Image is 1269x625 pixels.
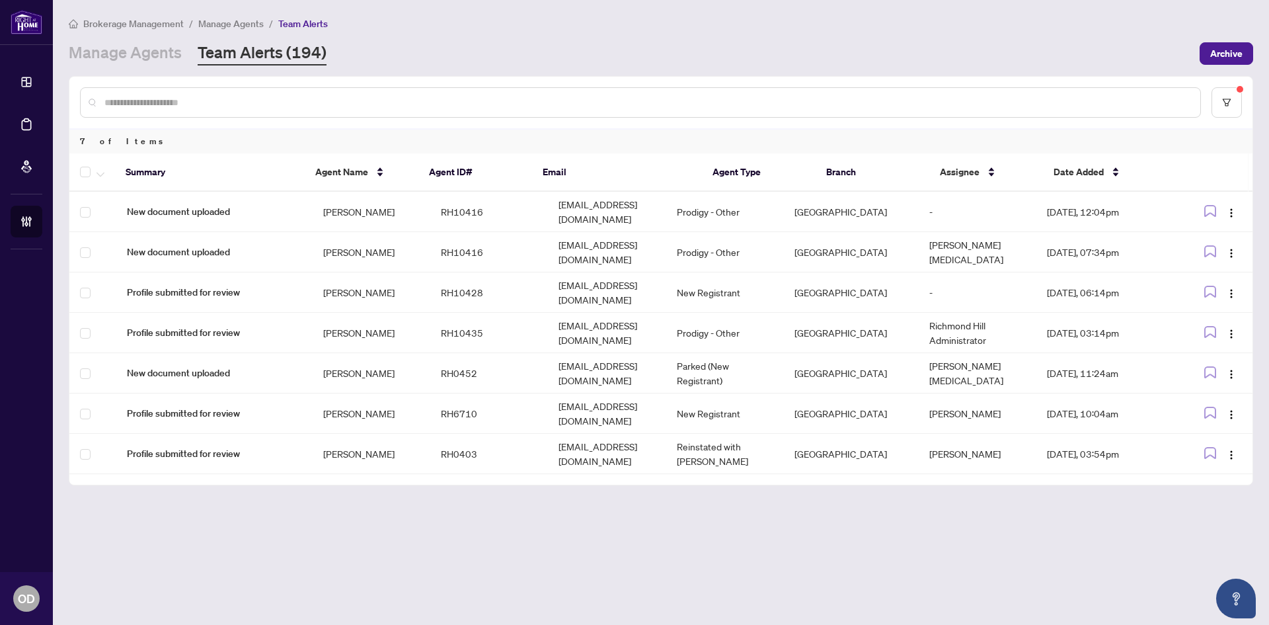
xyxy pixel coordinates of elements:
[430,313,548,353] td: RH10435
[313,394,430,434] td: [PERSON_NAME]
[127,245,302,259] span: New document uploaded
[548,394,666,434] td: [EMAIL_ADDRESS][DOMAIN_NAME]
[666,192,784,232] td: Prodigy - Other
[1210,43,1243,64] span: Archive
[1216,579,1256,618] button: Open asap
[127,204,302,219] span: New document uploaded
[784,353,919,394] td: [GEOGRAPHIC_DATA]
[548,434,666,474] td: [EMAIL_ADDRESS][DOMAIN_NAME]
[1226,329,1237,339] img: Logo
[1036,353,1178,394] td: [DATE], 11:24am
[313,232,430,272] td: [PERSON_NAME]
[83,18,184,30] span: Brokerage Management
[666,313,784,353] td: Prodigy - Other
[127,446,302,461] span: Profile submitted for review
[430,434,548,474] td: RH0403
[919,313,1036,353] td: Richmond Hill Administrator
[1036,313,1178,353] td: [DATE], 03:14pm
[1226,288,1237,299] img: Logo
[919,232,1036,272] td: [PERSON_NAME][MEDICAL_DATA]
[702,153,816,192] th: Agent Type
[305,153,418,192] th: Agent Name
[198,42,327,65] a: Team Alerts (194)
[127,325,302,340] span: Profile submitted for review
[919,394,1036,434] td: [PERSON_NAME]
[548,353,666,394] td: [EMAIL_ADDRESS][DOMAIN_NAME]
[666,232,784,272] td: Prodigy - Other
[1054,165,1104,179] span: Date Added
[315,165,368,179] span: Agent Name
[919,434,1036,474] td: [PERSON_NAME]
[313,434,430,474] td: [PERSON_NAME]
[548,192,666,232] td: [EMAIL_ADDRESS][DOMAIN_NAME]
[1036,192,1178,232] td: [DATE], 12:04pm
[929,153,1043,192] th: Assignee
[1043,153,1180,192] th: Date Added
[1036,434,1178,474] td: [DATE], 03:54pm
[1226,248,1237,259] img: Logo
[1221,443,1242,464] button: Logo
[1222,98,1231,107] span: filter
[430,232,548,272] td: RH10416
[1221,362,1242,384] button: Logo
[69,19,78,28] span: home
[69,128,1252,153] div: 7 of Items
[1221,322,1242,343] button: Logo
[919,192,1036,232] td: -
[784,434,919,474] td: [GEOGRAPHIC_DATA]
[816,153,929,192] th: Branch
[127,406,302,421] span: Profile submitted for review
[784,232,919,272] td: [GEOGRAPHIC_DATA]
[666,272,784,313] td: New Registrant
[69,42,182,65] a: Manage Agents
[1226,369,1237,380] img: Logo
[313,272,430,313] td: [PERSON_NAME]
[1036,232,1178,272] td: [DATE], 07:34pm
[666,394,784,434] td: New Registrant
[1221,282,1242,303] button: Logo
[1200,42,1253,65] button: Archive
[127,285,302,300] span: Profile submitted for review
[115,153,305,192] th: Summary
[127,366,302,380] span: New document uploaded
[1221,241,1242,263] button: Logo
[313,192,430,232] td: [PERSON_NAME]
[11,10,42,34] img: logo
[189,16,193,31] li: /
[784,394,919,434] td: [GEOGRAPHIC_DATA]
[430,394,548,434] td: RH6710
[313,353,430,394] td: [PERSON_NAME]
[1226,208,1237,218] img: Logo
[784,272,919,313] td: [GEOGRAPHIC_DATA]
[313,313,430,353] td: [PERSON_NAME]
[1226,409,1237,420] img: Logo
[666,353,784,394] td: Parked (New Registrant)
[430,353,548,394] td: RH0452
[269,16,273,31] li: /
[548,272,666,313] td: [EMAIL_ADDRESS][DOMAIN_NAME]
[532,153,702,192] th: Email
[198,18,264,30] span: Manage Agents
[1036,394,1178,434] td: [DATE], 10:04am
[278,18,328,30] span: Team Alerts
[1036,272,1178,313] td: [DATE], 06:14pm
[940,165,980,179] span: Assignee
[1221,403,1242,424] button: Logo
[418,153,532,192] th: Agent ID#
[18,589,35,608] span: OD
[548,313,666,353] td: [EMAIL_ADDRESS][DOMAIN_NAME]
[1211,87,1242,118] button: filter
[430,272,548,313] td: RH10428
[430,192,548,232] td: RH10416
[919,353,1036,394] td: [PERSON_NAME][MEDICAL_DATA]
[784,313,919,353] td: [GEOGRAPHIC_DATA]
[666,434,784,474] td: Reinstated with [PERSON_NAME]
[548,232,666,272] td: [EMAIL_ADDRESS][DOMAIN_NAME]
[1221,201,1242,222] button: Logo
[1226,450,1237,460] img: Logo
[919,272,1036,313] td: -
[784,192,919,232] td: [GEOGRAPHIC_DATA]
